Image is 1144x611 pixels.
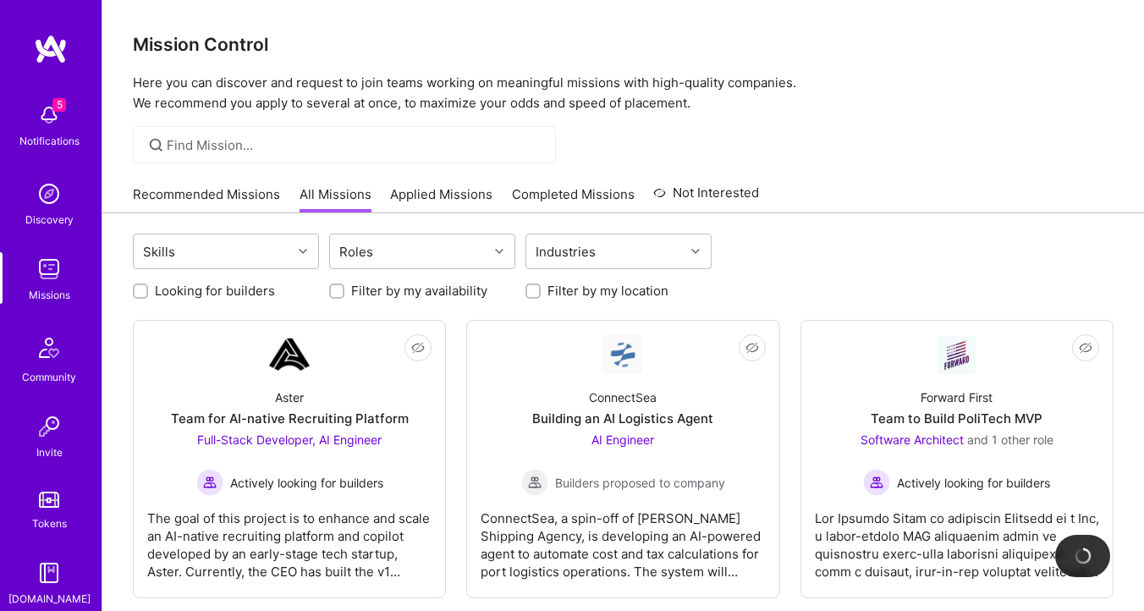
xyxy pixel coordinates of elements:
img: teamwork [32,252,66,286]
label: Filter by my location [547,282,668,300]
img: Builders proposed to company [521,469,548,496]
img: Company Logo [602,334,643,375]
div: ConnectSea [589,388,657,406]
a: Company LogoConnectSeaBuilding an AI Logistics AgentAI Engineer Builders proposed to companyBuild... [481,334,765,584]
div: The goal of this project is to enhance and scale an AI-native recruiting platform and copilot dev... [147,496,432,581]
div: Aster [275,388,304,406]
i: icon EyeClosed [1079,341,1092,355]
div: Discovery [25,211,74,228]
div: Forward First [921,388,993,406]
div: Industries [531,239,600,264]
span: 5 [52,98,66,112]
div: Roles [335,239,377,264]
div: Building an AI Logistics Agent [532,410,713,427]
div: Notifications [19,132,80,150]
div: Team to Build PoliTech MVP [871,410,1042,427]
label: Looking for builders [155,282,275,300]
span: Builders proposed to company [555,474,725,492]
span: Full-Stack Developer, AI Engineer [197,432,382,447]
p: Here you can discover and request to join teams working on meaningful missions with high-quality ... [133,73,1114,113]
input: Find Mission... [167,136,543,154]
div: Missions [29,286,70,304]
img: Community [29,328,69,368]
img: Actively looking for builders [196,469,223,496]
img: Actively looking for builders [863,469,890,496]
a: Recommended Missions [133,185,280,213]
i: icon Chevron [495,247,503,256]
a: Company LogoAsterTeam for AI-native Recruiting PlatformFull-Stack Developer, AI Engineer Actively... [147,334,432,584]
img: loading [1070,544,1094,568]
a: Completed Missions [512,185,635,213]
span: Actively looking for builders [897,474,1050,492]
img: guide book [32,556,66,590]
div: Community [22,368,76,386]
i: icon Chevron [299,247,307,256]
div: Team for AI-native Recruiting Platform [171,410,409,427]
span: and 1 other role [967,432,1053,447]
a: Applied Missions [390,185,492,213]
div: [DOMAIN_NAME] [8,590,91,608]
span: AI Engineer [591,432,654,447]
i: icon SearchGrey [146,135,166,155]
img: Company Logo [937,335,977,374]
h3: Mission Control [133,34,1114,55]
img: Invite [32,410,66,443]
img: logo [34,34,68,64]
a: Company LogoForward FirstTeam to Build PoliTech MVPSoftware Architect and 1 other roleActively lo... [815,334,1099,584]
div: Skills [139,239,179,264]
img: discovery [32,177,66,211]
span: Actively looking for builders [230,474,383,492]
i: icon Chevron [691,247,700,256]
i: icon EyeClosed [745,341,759,355]
img: Company Logo [269,334,310,375]
img: tokens [39,492,59,508]
span: Software Architect [861,432,964,447]
div: Lor Ipsumdo Sitam co adipiscin Elitsedd ei t Inc, u labor-etdolo MAG aliquaenim admin ve quisnost... [815,496,1099,581]
img: bell [32,98,66,132]
a: All Missions [300,185,371,213]
div: Tokens [32,515,67,532]
i: icon EyeClosed [411,341,425,355]
div: ConnectSea, a spin-off of [PERSON_NAME] Shipping Agency, is developing an AI-powered agent to aut... [481,496,765,581]
label: Filter by my availability [351,282,487,300]
div: Invite [36,443,63,461]
a: Not Interested [653,183,759,213]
